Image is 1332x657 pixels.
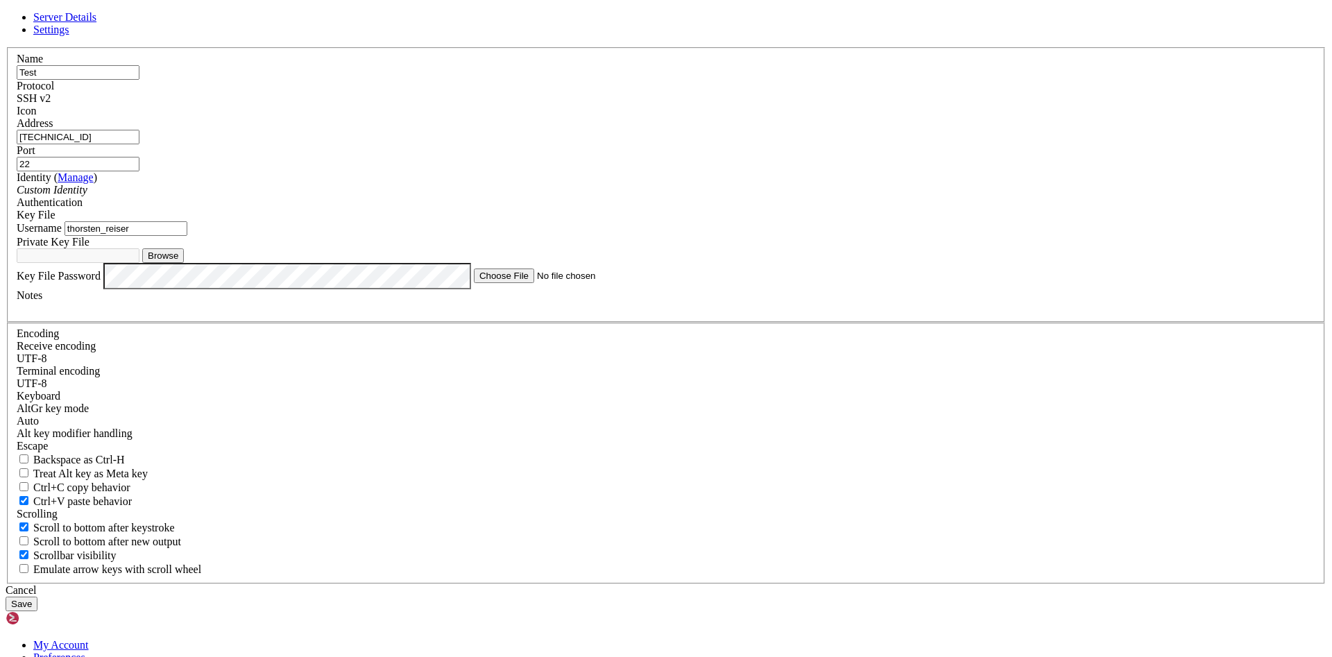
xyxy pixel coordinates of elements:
label: The default terminal encoding. ISO-2022 enables character map translations (like graphics maps). ... [17,365,100,377]
label: Whether the Alt key acts as a Meta key or as a distinct Alt key. [17,468,148,479]
div: Auto [17,415,1315,427]
label: Ctrl+V pastes if true, sends ^V to host if false. Ctrl+Shift+V sends ^V to host if true, pastes i... [17,495,132,507]
div: UTF-8 [17,352,1315,365]
span: ( ) [54,171,97,183]
span: Ctrl+C copy behavior [33,481,130,493]
label: When using the alternative screen buffer, and DECCKM (Application Cursor Keys) is active, mouse w... [17,563,201,575]
span: Scrollbar visibility [33,549,117,561]
span: Backspace as Ctrl-H [33,454,125,466]
label: Set the expected encoding for data received from the host. If the encodings do not match, visual ... [17,340,96,352]
span: Key File [17,209,55,221]
span: Treat Alt key as Meta key [33,468,148,479]
button: Save [6,597,37,611]
span: UTF-8 [17,352,47,364]
input: Ctrl+C copy behavior [19,482,28,491]
label: Notes [17,289,42,301]
label: Authentication [17,196,83,208]
input: Scroll to bottom after new output [19,536,28,545]
span: Emulate arrow keys with scroll wheel [33,563,201,575]
label: Scrolling [17,508,58,520]
label: Icon [17,105,36,117]
a: Server Details [33,11,96,23]
span: Scroll to bottom after new output [33,536,181,547]
input: Ctrl+V paste behavior [19,496,28,505]
div: Escape [17,440,1315,452]
label: Encoding [17,327,59,339]
label: Address [17,117,53,129]
label: Keyboard [17,390,60,402]
label: Name [17,53,43,65]
span: SSH v2 [17,92,51,104]
span: Ctrl+V paste behavior [33,495,132,507]
div: Cancel [6,584,1326,597]
div: (0, 2) [6,28,11,40]
div: Custom Identity [17,184,1315,196]
label: Controls how the Alt key is handled. Escape: Send an ESC prefix. 8-Bit: Add 128 to the typed char... [17,427,133,439]
span: UTF-8 [17,377,47,389]
label: Username [17,222,62,234]
label: Key File Password [17,269,101,281]
label: Set the expected encoding for data received from the host. If the encodings do not match, visual ... [17,402,89,414]
img: Shellngn [6,611,85,625]
span: Auto [17,415,39,427]
a: Settings [33,24,69,35]
input: Port Number [17,157,139,171]
button: Browse [142,248,184,263]
label: Protocol [17,80,54,92]
div: SSH v2 [17,92,1315,105]
label: If true, the backspace should send BS ('\x08', aka ^H). Otherwise the backspace key should send '... [17,454,125,466]
input: Server Name [17,65,139,80]
input: Backspace as Ctrl-H [19,454,28,463]
label: Identity [17,171,97,183]
label: Port [17,144,35,156]
input: Host Name or IP [17,130,139,144]
span: Scroll to bottom after keystroke [33,522,175,534]
label: Private Key File [17,236,89,248]
a: My Account [33,639,89,651]
label: The vertical scrollbar mode. [17,549,117,561]
input: Login Username [65,221,187,236]
i: Custom Identity [17,184,87,196]
x-row: Server refused our key [6,6,1150,17]
label: Ctrl-C copies if true, send ^C to host if false. Ctrl-Shift-C sends ^C to host if true, copies if... [17,481,130,493]
div: Key File [17,209,1315,221]
a: Manage [58,171,94,183]
label: Scroll to bottom after new output. [17,536,181,547]
div: UTF-8 [17,377,1315,390]
input: Emulate arrow keys with scroll wheel [19,564,28,573]
span: Escape [17,440,48,452]
label: Whether to scroll to the bottom on any keystroke. [17,522,175,534]
input: Scroll to bottom after keystroke [19,522,28,531]
input: Scrollbar visibility [19,550,28,559]
x-row: FATAL ERROR: No supported authentication methods available (server sent: publickey) [6,17,1150,29]
input: Treat Alt key as Meta key [19,468,28,477]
